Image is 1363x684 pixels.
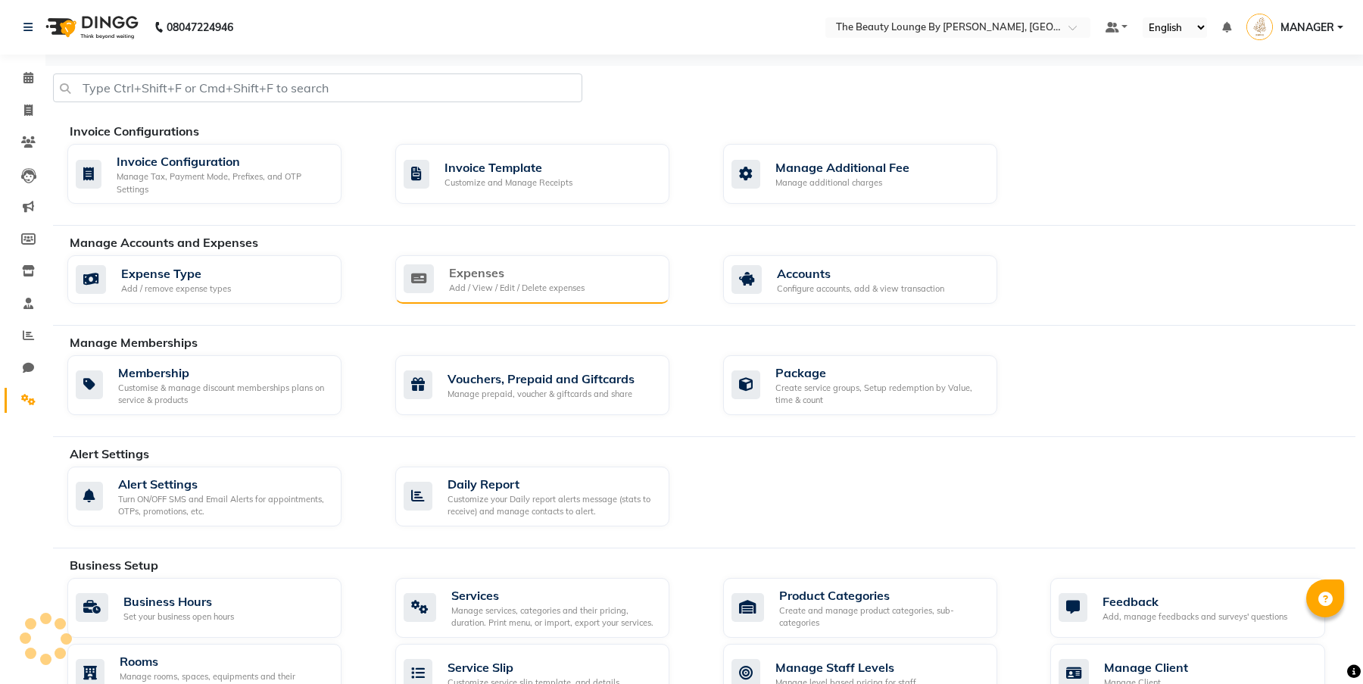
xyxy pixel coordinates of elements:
div: Product Categories [779,586,985,604]
a: Expense TypeAdd / remove expense types [67,255,373,304]
a: ServicesManage services, categories and their pricing, duration. Print menu, or import, export yo... [395,578,700,638]
a: Vouchers, Prepaid and GiftcardsManage prepaid, voucher & giftcards and share [395,355,700,415]
a: PackageCreate service groups, Setup redemption by Value, time & count [723,355,1028,415]
a: Product CategoriesCreate and manage product categories, sub-categories [723,578,1028,638]
div: Manage additional charges [775,176,909,189]
div: Expenses [449,264,585,282]
div: Vouchers, Prepaid and Giftcards [448,370,635,388]
div: Manage Tax, Payment Mode, Prefixes, and OTP Settings [117,170,329,195]
a: FeedbackAdd, manage feedbacks and surveys' questions [1050,578,1355,638]
div: Package [775,364,985,382]
div: Invoice Configuration [117,152,329,170]
a: Manage Additional FeeManage additional charges [723,144,1028,204]
a: ExpensesAdd / View / Edit / Delete expenses [395,255,700,304]
div: Services [451,586,657,604]
img: MANAGER [1246,14,1273,40]
div: Add, manage feedbacks and surveys' questions [1103,611,1287,623]
div: Accounts [777,264,944,283]
a: Invoice ConfigurationManage Tax, Payment Mode, Prefixes, and OTP Settings [67,144,373,204]
a: MembershipCustomise & manage discount memberships plans on service & products [67,355,373,415]
div: Set your business open hours [123,611,234,623]
div: Manage Client [1104,658,1188,676]
div: Manage prepaid, voucher & giftcards and share [448,388,635,401]
div: Expense Type [121,264,231,283]
div: Business Hours [123,592,234,611]
iframe: chat widget [1299,623,1348,669]
div: Manage services, categories and their pricing, duration. Print menu, or import, export your servi... [451,604,657,629]
div: Daily Report [448,475,657,493]
a: Alert SettingsTurn ON/OFF SMS and Email Alerts for appointments, OTPs, promotions, etc. [67,467,373,526]
div: Customise & manage discount memberships plans on service & products [118,382,329,407]
b: 08047224946 [167,6,233,48]
div: Add / remove expense types [121,283,231,295]
div: Feedback [1103,592,1287,611]
div: Create and manage product categories, sub-categories [779,604,985,629]
img: logo [39,6,142,48]
a: Invoice TemplateCustomize and Manage Receipts [395,144,700,204]
span: MANAGER [1280,20,1334,36]
div: Membership [118,364,329,382]
input: Type Ctrl+Shift+F or Cmd+Shift+F to search [53,73,582,102]
div: Manage Staff Levels [775,658,916,676]
div: Turn ON/OFF SMS and Email Alerts for appointments, OTPs, promotions, etc. [118,493,329,518]
div: Invoice Template [444,158,572,176]
a: Business HoursSet your business open hours [67,578,373,638]
div: Customize your Daily report alerts message (stats to receive) and manage contacts to alert. [448,493,657,518]
div: Configure accounts, add & view transaction [777,283,944,295]
div: Alert Settings [118,475,329,493]
div: Rooms [120,652,329,670]
a: AccountsConfigure accounts, add & view transaction [723,255,1028,304]
a: Daily ReportCustomize your Daily report alerts message (stats to receive) and manage contacts to ... [395,467,700,526]
div: Add / View / Edit / Delete expenses [449,282,585,295]
div: Manage Additional Fee [775,158,909,176]
div: Customize and Manage Receipts [444,176,572,189]
div: Service Slip [448,658,622,676]
div: Create service groups, Setup redemption by Value, time & count [775,382,985,407]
